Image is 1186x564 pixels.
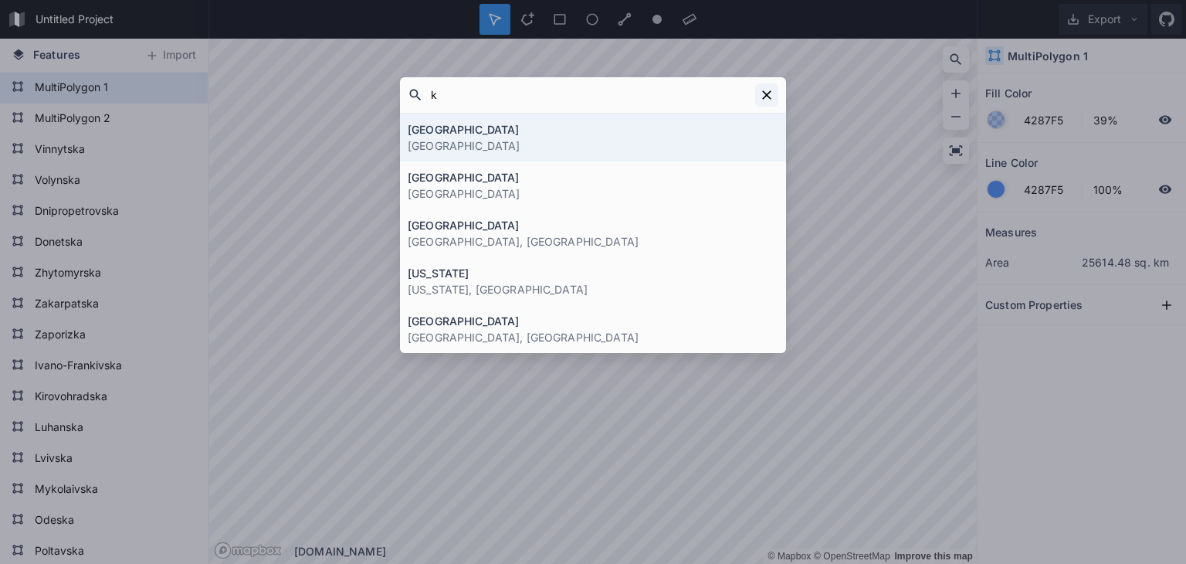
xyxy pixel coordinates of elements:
p: [GEOGRAPHIC_DATA], [GEOGRAPHIC_DATA] [408,233,778,250]
h4: [GEOGRAPHIC_DATA] [408,121,778,138]
h4: [GEOGRAPHIC_DATA] [408,313,778,329]
p: [US_STATE], [GEOGRAPHIC_DATA] [408,281,778,297]
p: [GEOGRAPHIC_DATA], [GEOGRAPHIC_DATA] [408,329,778,345]
input: Search placess... [423,81,755,109]
h4: [US_STATE] [408,265,778,281]
h4: [GEOGRAPHIC_DATA] [408,169,778,185]
p: [GEOGRAPHIC_DATA] [408,138,778,154]
p: [GEOGRAPHIC_DATA] [408,185,778,202]
h4: [GEOGRAPHIC_DATA] [408,217,778,233]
